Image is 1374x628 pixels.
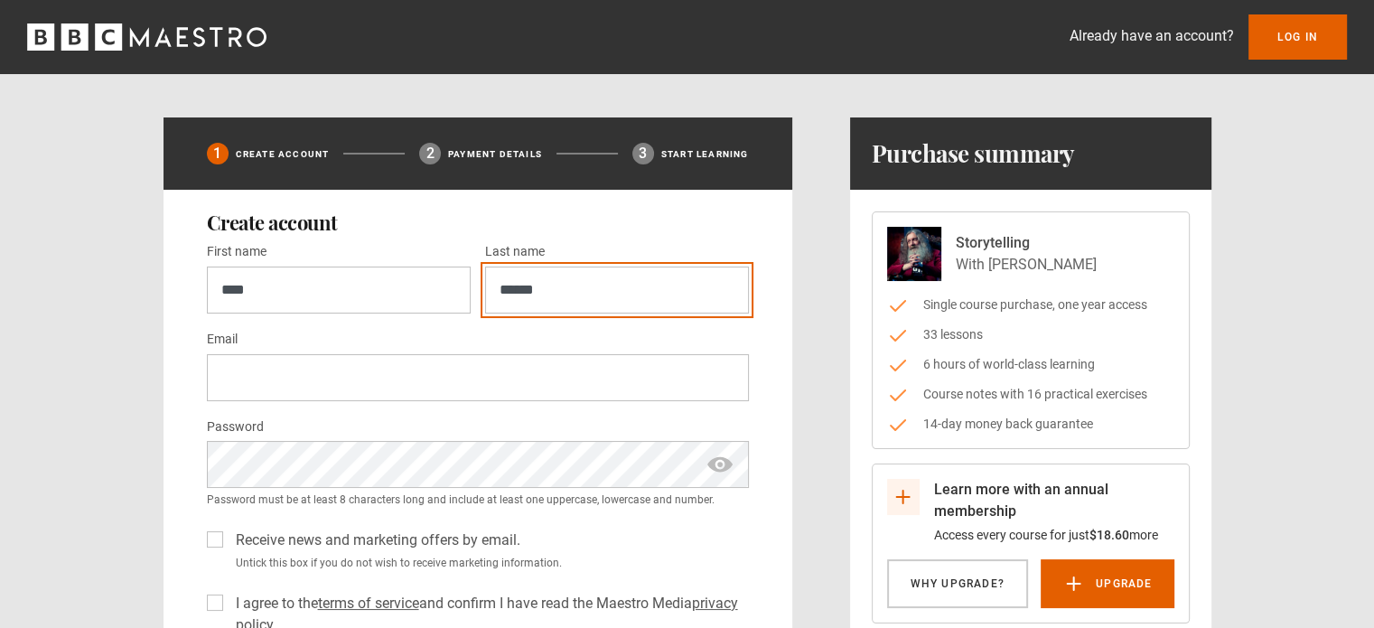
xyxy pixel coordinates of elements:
li: 14-day money back guarantee [887,415,1174,434]
label: Email [207,329,238,351]
label: Last name [485,241,545,263]
a: Log In [1248,14,1347,60]
li: 33 lessons [887,325,1174,344]
div: 3 [632,143,654,164]
p: Learn more with an annual membership [934,479,1173,522]
div: 1 [207,143,229,164]
div: 2 [419,143,441,164]
h2: Create account [207,211,749,233]
p: Create Account [236,147,330,161]
small: Password must be at least 8 characters long and include at least one uppercase, lowercase and num... [207,492,749,508]
a: Why Upgrade? [887,559,1028,608]
p: Start learning [661,147,749,161]
span: show password [706,441,734,488]
label: Password [207,417,264,438]
label: First name [207,241,266,263]
svg: BBC Maestro [27,23,266,51]
li: Single course purchase, one year access [887,295,1174,314]
a: terms of service [318,595,419,612]
p: Already have an account? [1070,25,1234,47]
small: Untick this box if you do not wish to receive marketing information. [229,555,749,571]
a: Upgrade [1041,559,1173,608]
p: Access every course for just more [934,526,1173,545]
p: Storytelling [956,232,1097,254]
li: 6 hours of world-class learning [887,355,1174,374]
span: $18.60 [1089,528,1129,542]
p: Payment details [448,147,542,161]
p: With [PERSON_NAME] [956,254,1097,276]
h1: Purchase summary [872,139,1075,168]
li: Course notes with 16 practical exercises [887,385,1174,404]
label: Receive news and marketing offers by email. [229,530,520,551]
